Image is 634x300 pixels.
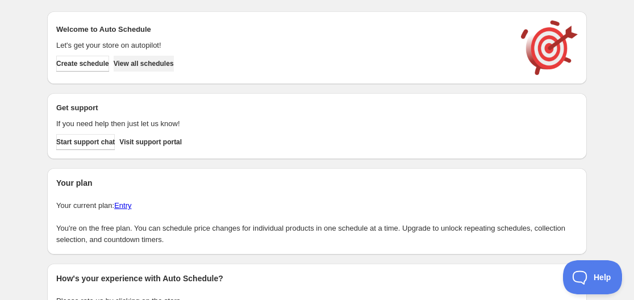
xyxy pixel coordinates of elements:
[56,177,578,189] h2: Your plan
[56,137,115,147] span: Start support chat
[56,273,578,284] h2: How's your experience with Auto Schedule?
[56,102,510,114] h2: Get support
[114,56,174,72] button: View all schedules
[56,134,115,150] a: Start support chat
[119,137,182,147] span: Visit support portal
[56,56,109,72] button: Create schedule
[56,223,578,245] p: You're on the free plan. You can schedule price changes for individual products in one schedule a...
[56,24,510,35] h2: Welcome to Auto Schedule
[56,59,109,68] span: Create schedule
[119,134,182,150] a: Visit support portal
[114,201,131,210] a: Entry
[563,260,623,294] iframe: Toggle Customer Support
[56,200,578,211] p: Your current plan:
[56,118,510,130] p: If you need help then just let us know!
[56,40,510,51] p: Let's get your store on autopilot!
[114,59,174,68] span: View all schedules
